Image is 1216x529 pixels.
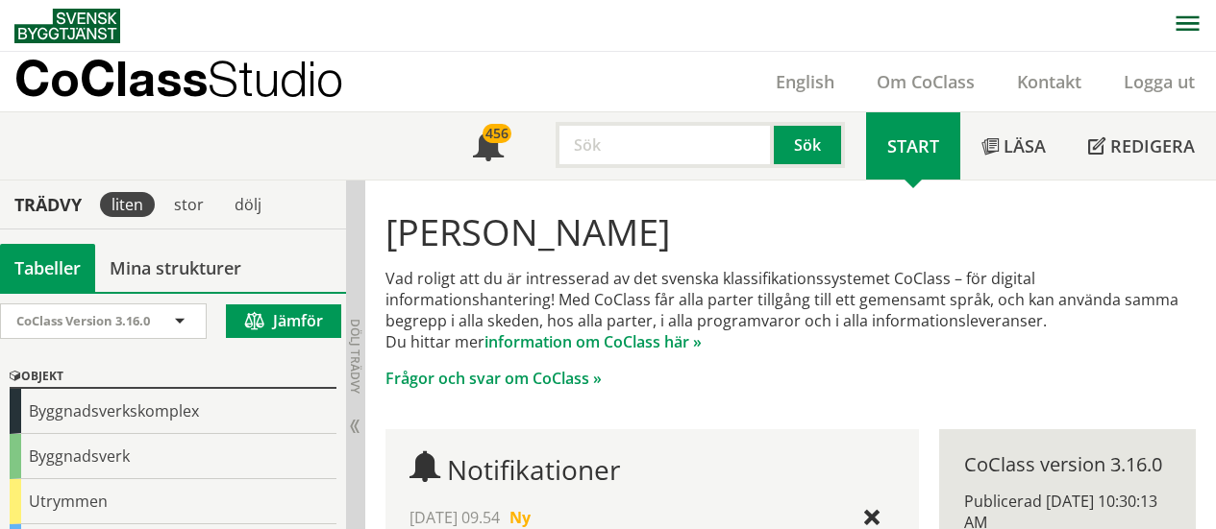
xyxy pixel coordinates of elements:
span: Ny [509,507,531,528]
p: Vad roligt att du är intresserad av det svenska klassifikationssystemet CoClass – för digital inf... [385,268,1197,352]
button: Jämför [226,304,341,338]
div: stor [162,192,215,217]
h1: [PERSON_NAME] [385,210,1197,252]
div: dölj [223,192,273,217]
a: CoClassStudio [14,52,385,111]
button: Sök [774,122,845,168]
img: Svensk Byggtjänst [14,9,120,43]
a: Redigera [1067,112,1216,180]
a: Start [866,112,960,180]
p: CoClass [14,67,343,89]
a: Läsa [960,112,1067,180]
span: Läsa [1004,134,1046,157]
span: Notifikationer [473,132,504,163]
a: Mina strukturer [95,244,256,292]
a: Frågor och svar om CoClass » [385,368,602,389]
span: Redigera [1110,134,1195,157]
a: 456 [452,112,525,180]
span: CoClass Version 3.16.0 [16,312,150,329]
input: Sök [556,122,774,168]
span: Notifikationer [447,451,620,488]
a: Om CoClass [856,70,996,93]
div: CoClass version 3.16.0 [964,454,1171,475]
a: English [755,70,856,93]
a: Kontakt [996,70,1103,93]
div: Byggnadsverkskomplex [10,389,336,434]
span: Start [887,134,939,157]
a: Logga ut [1103,70,1216,93]
span: Studio [208,50,343,107]
span: [DATE] 09.54 [409,507,500,528]
span: Dölj trädvy [347,319,363,394]
div: Trädvy [4,194,92,215]
div: Byggnadsverk [10,434,336,479]
div: 456 [483,124,511,143]
div: liten [100,192,155,217]
div: Objekt [10,366,336,389]
a: information om CoClass här » [484,331,702,352]
div: Utrymmen [10,479,336,524]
